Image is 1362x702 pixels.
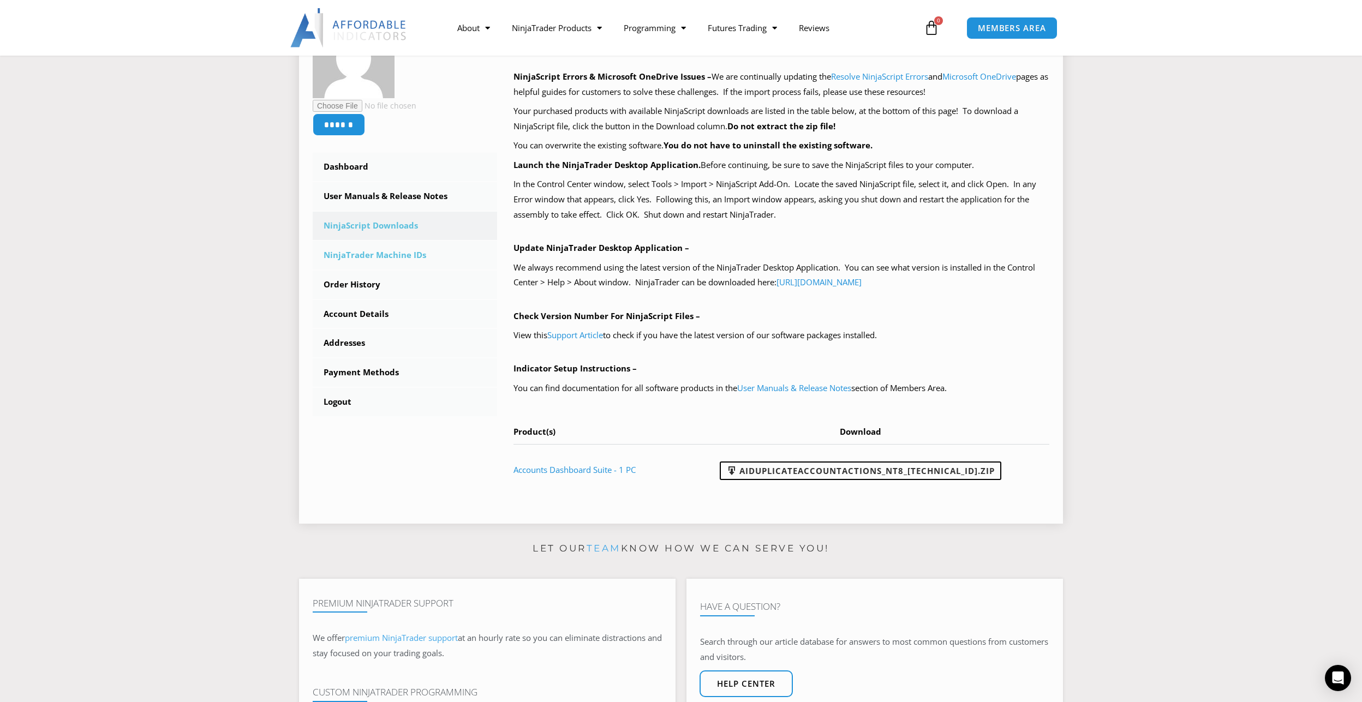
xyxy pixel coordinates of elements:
span: Product(s) [513,426,555,437]
a: About [446,15,501,40]
p: You can find documentation for all software products in the section of Members Area. [513,381,1050,396]
img: LogoAI | Affordable Indicators – NinjaTrader [290,8,408,47]
a: Payment Methods [313,358,497,387]
p: Search through our article database for answers to most common questions from customers and visit... [700,634,1049,665]
span: at an hourly rate so you can eliminate distractions and stay focused on your trading goals. [313,632,662,658]
a: premium NinjaTrader support [345,632,458,643]
a: MEMBERS AREA [966,17,1058,39]
p: In the Control Center window, select Tools > Import > NinjaScript Add-On. Locate the saved NinjaS... [513,177,1050,223]
a: NinjaScript Downloads [313,212,497,240]
h4: Have A Question? [700,601,1049,612]
h4: Custom NinjaTrader Programming [313,687,662,698]
a: team [587,543,621,554]
b: NinjaScript Errors & Microsoft OneDrive Issues – [513,71,712,82]
p: You can overwrite the existing software. [513,138,1050,153]
p: Your purchased products with available NinjaScript downloads are listed in the table below, at th... [513,104,1050,134]
p: Before continuing, be sure to save the NinjaScript files to your computer. [513,158,1050,173]
a: Futures Trading [697,15,788,40]
span: Download [840,426,881,437]
a: Programming [613,15,697,40]
a: Logout [313,388,497,416]
a: Microsoft OneDrive [942,71,1016,82]
span: MEMBERS AREA [978,24,1046,32]
a: 0 [907,12,955,44]
span: Help center [717,680,775,688]
a: User Manuals & Release Notes [313,182,497,211]
a: Resolve NinjaScript Errors [831,71,928,82]
a: Account Details [313,300,497,328]
p: Let our know how we can serve you! [299,540,1063,557]
nav: Account pages [313,153,497,416]
a: Help center [700,670,793,697]
p: We are continually updating the and pages as helpful guides for customers to solve these challeng... [513,69,1050,100]
a: NinjaTrader Machine IDs [313,241,497,269]
a: Dashboard [313,153,497,181]
b: Launch the NinjaTrader Desktop Application. [513,159,701,170]
a: Reviews [788,15,840,40]
b: You do not have to uninstall the existing software. [664,140,873,151]
b: Do not extract the zip file! [727,121,835,131]
p: We always recommend using the latest version of the NinjaTrader Desktop Application. You can see ... [513,260,1050,291]
a: Accounts Dashboard Suite - 1 PC [513,464,636,475]
a: [URL][DOMAIN_NAME] [776,277,862,287]
span: 0 [934,16,943,25]
a: Order History [313,271,497,299]
nav: Menu [446,15,921,40]
div: Open Intercom Messenger [1325,665,1351,691]
a: NinjaTrader Products [501,15,613,40]
b: Check Version Number For NinjaScript Files – [513,310,700,321]
a: AIDuplicateAccountActions_NT8_[TECHNICAL_ID].zip [720,461,1001,480]
a: Support Article [547,329,603,340]
a: User Manuals & Release Notes [737,382,851,393]
a: Addresses [313,329,497,357]
img: d8cfab5099655311b2b72861cfbf945923bb5dbd2fc90aeea4596d1ca533ee7b [313,16,395,98]
h4: Premium NinjaTrader Support [313,598,662,609]
span: We offer [313,632,345,643]
b: Update NinjaTrader Desktop Application – [513,242,689,253]
b: Indicator Setup Instructions – [513,363,637,374]
p: View this to check if you have the latest version of our software packages installed. [513,328,1050,343]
